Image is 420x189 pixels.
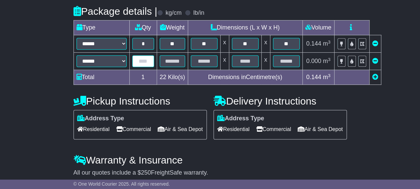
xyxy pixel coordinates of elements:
[306,40,321,47] span: 0.144
[129,70,157,85] td: 1
[298,124,343,134] span: Air & Sea Depot
[74,181,170,187] span: © One World Courier 2025. All rights reserved.
[220,53,229,70] td: x
[306,74,321,80] span: 0.144
[372,40,378,47] a: Remove this item
[217,124,250,134] span: Residential
[141,169,151,176] span: 250
[74,154,347,166] h4: Warranty & Insurance
[77,124,110,134] span: Residential
[328,57,330,62] sup: 3
[261,53,270,70] td: x
[372,74,378,80] a: Add new item
[256,124,291,134] span: Commercial
[302,20,334,35] td: Volume
[157,70,188,85] td: Kilo(s)
[116,124,151,134] span: Commercial
[129,20,157,35] td: Qty
[157,20,188,35] td: Weight
[77,115,124,122] label: Address Type
[193,9,204,17] label: lb/in
[328,73,330,78] sup: 3
[328,40,330,45] sup: 3
[165,9,181,17] label: kg/cm
[74,169,347,177] div: All our quotes include a $ FreightSafe warranty.
[188,70,302,85] td: Dimensions in Centimetre(s)
[74,96,207,107] h4: Pickup Instructions
[160,74,166,80] span: 22
[158,124,203,134] span: Air & Sea Depot
[372,58,378,64] a: Remove this item
[74,20,129,35] td: Type
[220,35,229,53] td: x
[217,115,264,122] label: Address Type
[74,6,157,17] h4: Package details |
[323,40,330,47] span: m
[188,20,302,35] td: Dimensions (L x W x H)
[214,96,347,107] h4: Delivery Instructions
[323,58,330,64] span: m
[323,74,330,80] span: m
[306,58,321,64] span: 0.000
[74,70,129,85] td: Total
[261,35,270,53] td: x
